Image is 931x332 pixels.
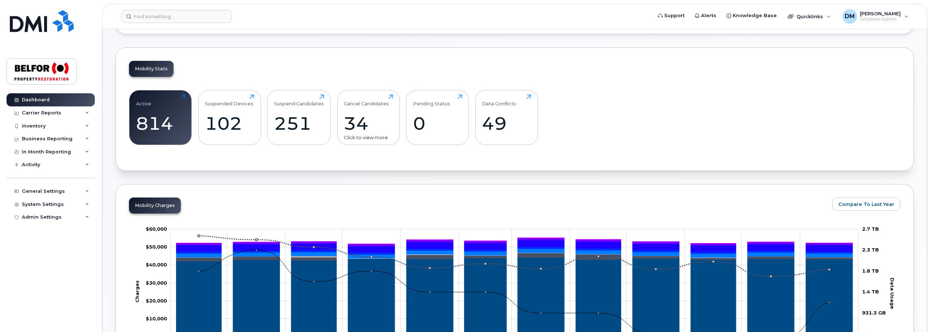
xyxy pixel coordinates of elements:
a: Active814 [136,94,185,141]
div: 814 [136,113,185,134]
tspan: 1.8 TB [862,268,879,274]
span: Quicklinks [796,13,823,19]
button: Compare To Last Year [832,198,900,211]
tspan: $40,000 [146,262,167,267]
div: Suspend Candidates [274,94,324,106]
g: $0 [146,244,167,250]
tspan: 1.4 TB [862,289,879,294]
tspan: 2.7 TB [862,226,879,232]
a: Data Conflicts49 [482,94,531,141]
g: Roaming [176,253,853,261]
tspan: $30,000 [146,280,167,286]
div: 251 [274,113,324,134]
div: 49 [482,113,531,134]
span: Support [664,12,685,19]
span: [PERSON_NAME] [860,11,901,16]
a: Suspend Candidates251 [274,94,324,141]
div: Dan Maiuri [837,9,914,24]
a: Knowledge Base [721,8,782,23]
input: Find something... [121,10,232,23]
span: DM [845,12,855,21]
tspan: Charges [134,280,140,302]
g: Features [176,249,853,258]
tspan: $20,000 [146,298,167,304]
div: Active [136,94,151,106]
span: Compare To Last Year [838,201,894,208]
tspan: $10,000 [146,316,167,321]
g: $0 [146,280,167,286]
div: Click to view more [344,134,393,141]
div: Pending Status [413,94,450,106]
div: 34 [344,113,393,134]
span: Knowledge Base [733,12,777,19]
tspan: $50,000 [146,244,167,250]
span: Alerts [701,12,716,19]
g: HST [176,240,853,253]
span: Wireless Admin [860,16,901,22]
div: Quicklinks [783,9,836,24]
tspan: Data Usage [889,278,895,309]
div: Data Conflicts [482,94,516,106]
g: $0 [146,262,167,267]
tspan: 2.3 TB [862,247,879,253]
a: Pending Status0 [413,94,462,141]
div: Suspended Devices [205,94,253,106]
div: 102 [205,113,254,134]
g: $0 [146,226,167,232]
tspan: 931.3 GB [862,310,886,316]
a: Cancel Candidates34Click to view more [344,94,393,141]
a: Suspended Devices102 [205,94,254,141]
g: $0 [146,298,167,304]
a: Support [653,8,690,23]
g: $0 [146,316,167,321]
div: Cancel Candidates [344,94,389,106]
div: 0 [413,113,462,134]
tspan: $60,000 [146,226,167,232]
a: Alerts [690,8,721,23]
